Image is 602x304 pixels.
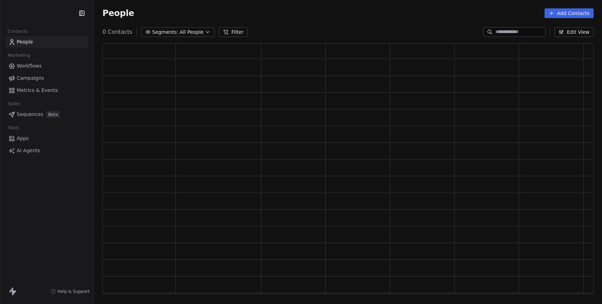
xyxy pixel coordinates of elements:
a: Campaigns [6,72,88,84]
button: Edit View [554,27,594,37]
span: People [102,8,134,18]
span: Apps [17,135,29,142]
span: Campaigns [17,75,44,82]
a: SequencesBeta [6,109,88,120]
span: 0 Contacts [102,28,132,36]
span: Sales [5,99,23,109]
span: Beta [46,111,60,118]
button: Filter [219,27,248,37]
a: Help & Support [51,289,90,294]
span: AI Agents [17,147,40,154]
span: Sequences [17,111,43,118]
a: Apps [6,133,88,144]
span: Metrics & Events [17,87,58,94]
span: Workflows [17,62,42,70]
a: AI Agents [6,145,88,156]
span: Segments: [152,29,178,36]
button: Add Contacts [545,8,594,18]
span: People [17,38,33,46]
span: Contacts [5,26,31,37]
a: Workflows [6,60,88,72]
a: People [6,36,88,48]
span: Tools [5,123,22,133]
span: Marketing [5,50,33,61]
span: All People [180,29,203,36]
a: Metrics & Events [6,85,88,96]
span: Help & Support [57,289,90,294]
